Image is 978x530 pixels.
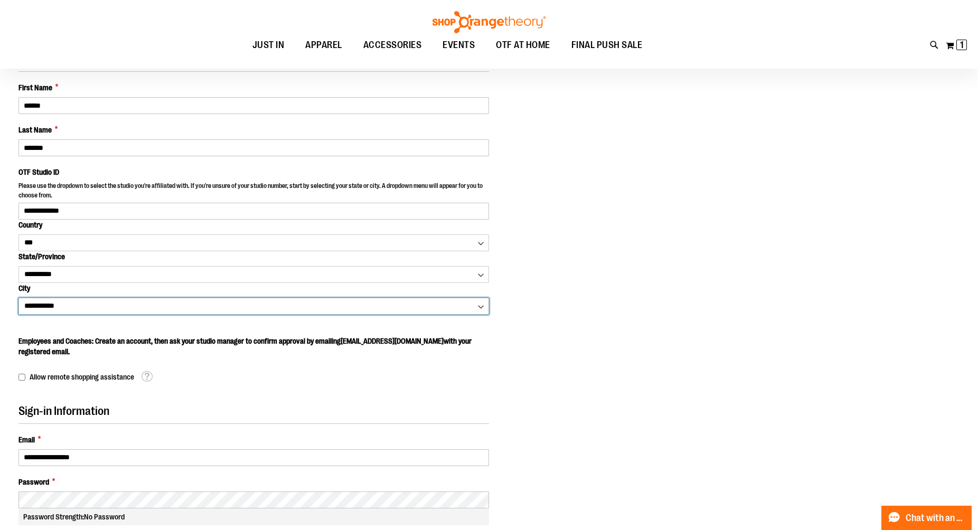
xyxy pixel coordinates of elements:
[242,33,295,58] a: JUST IN
[960,40,964,50] span: 1
[432,33,485,58] a: EVENTS
[18,168,59,176] span: OTF Studio ID
[906,513,965,523] span: Chat with an Expert
[571,33,643,57] span: FINAL PUSH SALE
[18,82,52,93] span: First Name
[485,33,561,58] a: OTF AT HOME
[18,434,35,445] span: Email
[18,337,472,356] span: Employees and Coaches: Create an account, then ask your studio manager to confirm approval by ema...
[431,11,547,33] img: Shop Orangetheory
[30,373,134,381] span: Allow remote shopping assistance
[353,33,432,58] a: ACCESSORIES
[443,33,475,57] span: EVENTS
[295,33,353,58] a: APPAREL
[252,33,285,57] span: JUST IN
[363,33,422,57] span: ACCESSORIES
[18,252,65,261] span: State/Province
[18,404,109,418] span: Sign-in Information
[881,506,972,530] button: Chat with an Expert
[305,33,342,57] span: APPAREL
[18,125,52,135] span: Last Name
[18,477,49,487] span: Password
[18,221,42,229] span: Country
[84,513,125,521] span: No Password
[18,508,489,525] div: Password Strength:
[18,284,30,292] span: City
[496,33,550,57] span: OTF AT HOME
[18,182,489,202] p: Please use the dropdown to select the studio you're affiliated with. If you're unsure of your stu...
[561,33,653,58] a: FINAL PUSH SALE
